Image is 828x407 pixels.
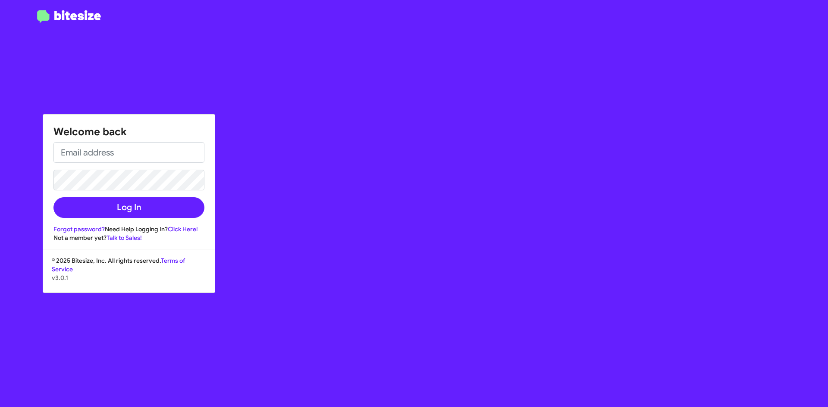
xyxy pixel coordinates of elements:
p: v3.0.1 [52,273,206,282]
a: Talk to Sales! [107,234,142,242]
input: Email address [53,142,204,163]
a: Click Here! [168,225,198,233]
a: Forgot password? [53,225,105,233]
button: Log In [53,197,204,218]
div: Not a member yet? [53,233,204,242]
div: © 2025 Bitesize, Inc. All rights reserved. [43,256,215,292]
div: Need Help Logging In? [53,225,204,233]
h1: Welcome back [53,125,204,139]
